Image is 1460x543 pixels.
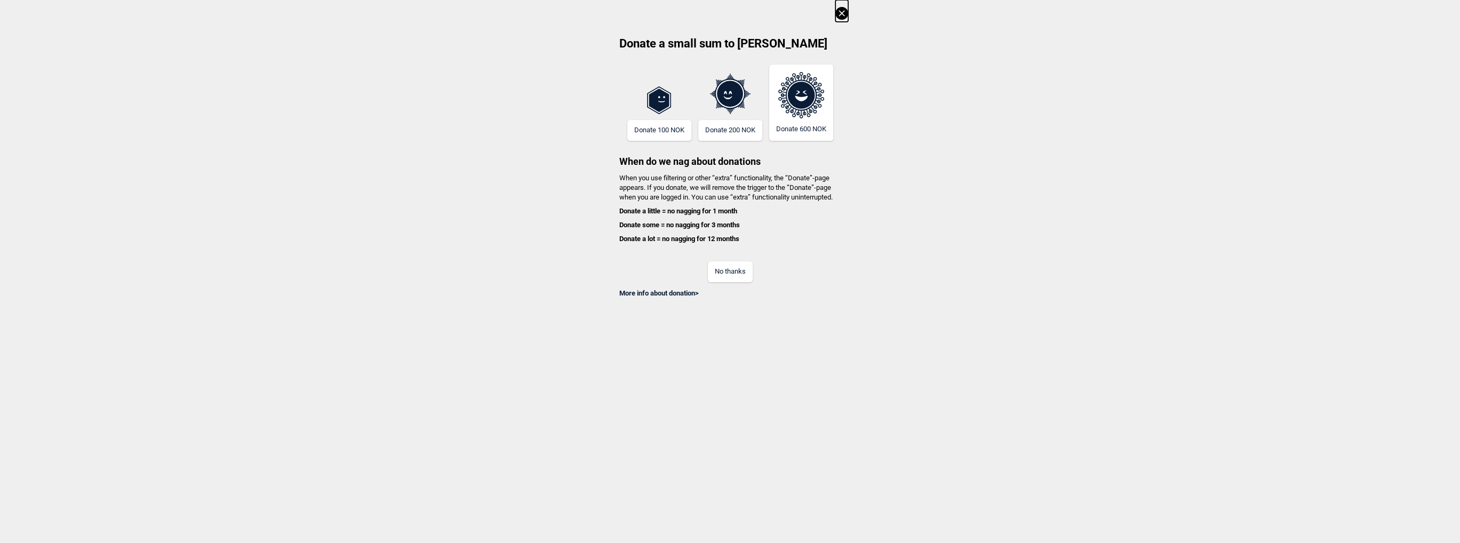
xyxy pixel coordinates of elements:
button: Donate 100 NOK [627,120,691,141]
button: Donate 200 NOK [698,120,762,141]
b: Donate a lot = no nagging for 12 months [619,235,739,243]
a: More info about donation> [619,289,699,297]
h3: When do we nag about donations [612,141,848,168]
b: Donate some = no nagging for 3 months [619,221,740,229]
h4: When you use filtering or other “extra” functionality, the “Donate”-page appears. If you donate, ... [612,173,848,244]
h2: Donate a small sum to [PERSON_NAME] [612,36,848,59]
button: No thanks [708,261,753,282]
b: Donate a little = no nagging for 1 month [619,207,737,215]
button: Donate 600 NOK [769,65,833,141]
